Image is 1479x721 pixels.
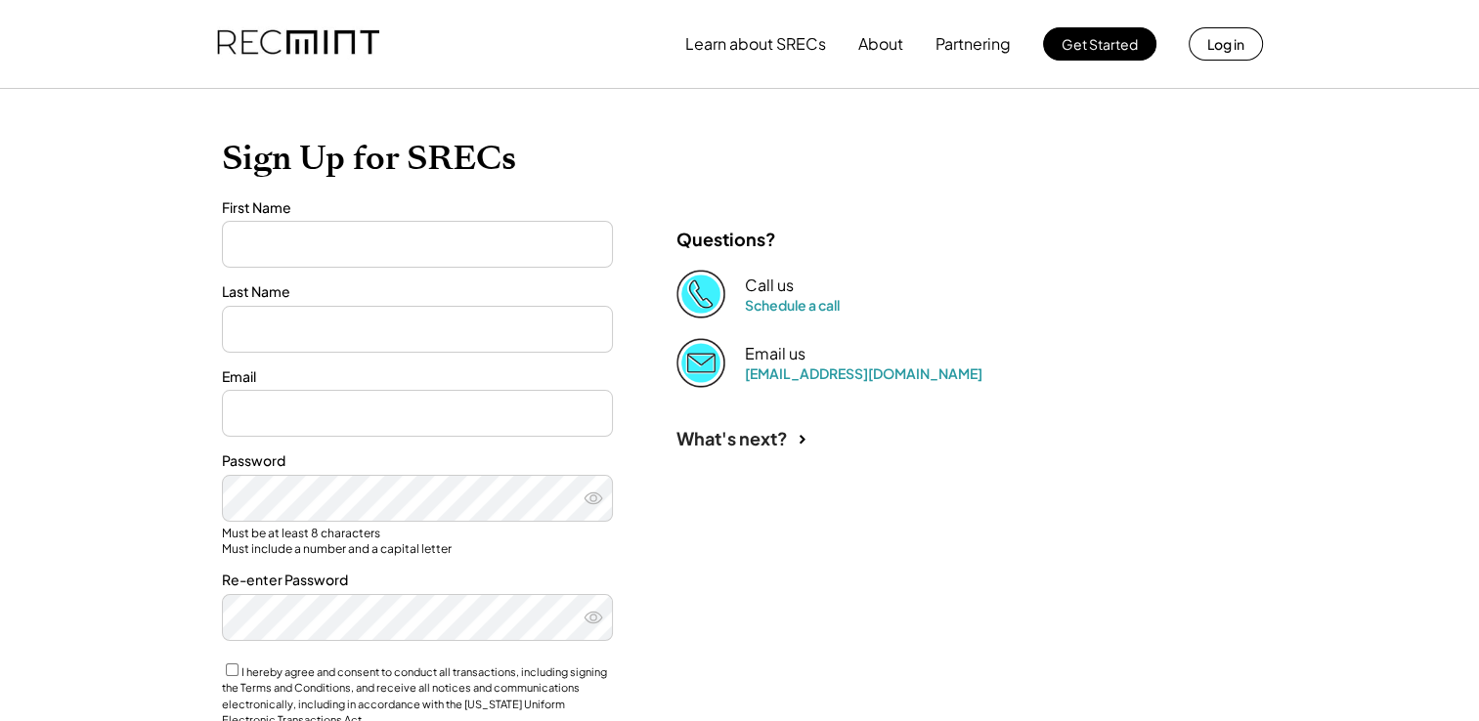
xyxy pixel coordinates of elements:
h1: Sign Up for SRECs [222,138,1258,179]
div: Must be at least 8 characters Must include a number and a capital letter [222,526,613,556]
button: Learn about SRECs [685,24,826,64]
div: What's next? [676,427,788,449]
button: About [858,24,903,64]
img: Phone%20copy%403x.png [676,270,725,318]
div: Email us [745,344,805,364]
img: recmint-logotype%403x.png [217,11,379,77]
button: Get Started [1043,27,1156,61]
div: Password [222,451,613,471]
div: First Name [222,198,613,218]
button: Log in [1189,27,1263,61]
div: Last Name [222,282,613,302]
button: Partnering [935,24,1011,64]
div: Call us [745,276,794,296]
a: Schedule a call [745,296,840,314]
div: Email [222,367,613,387]
a: [EMAIL_ADDRESS][DOMAIN_NAME] [745,364,982,382]
div: Questions? [676,228,776,250]
div: Re-enter Password [222,571,613,590]
img: Email%202%403x.png [676,338,725,387]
